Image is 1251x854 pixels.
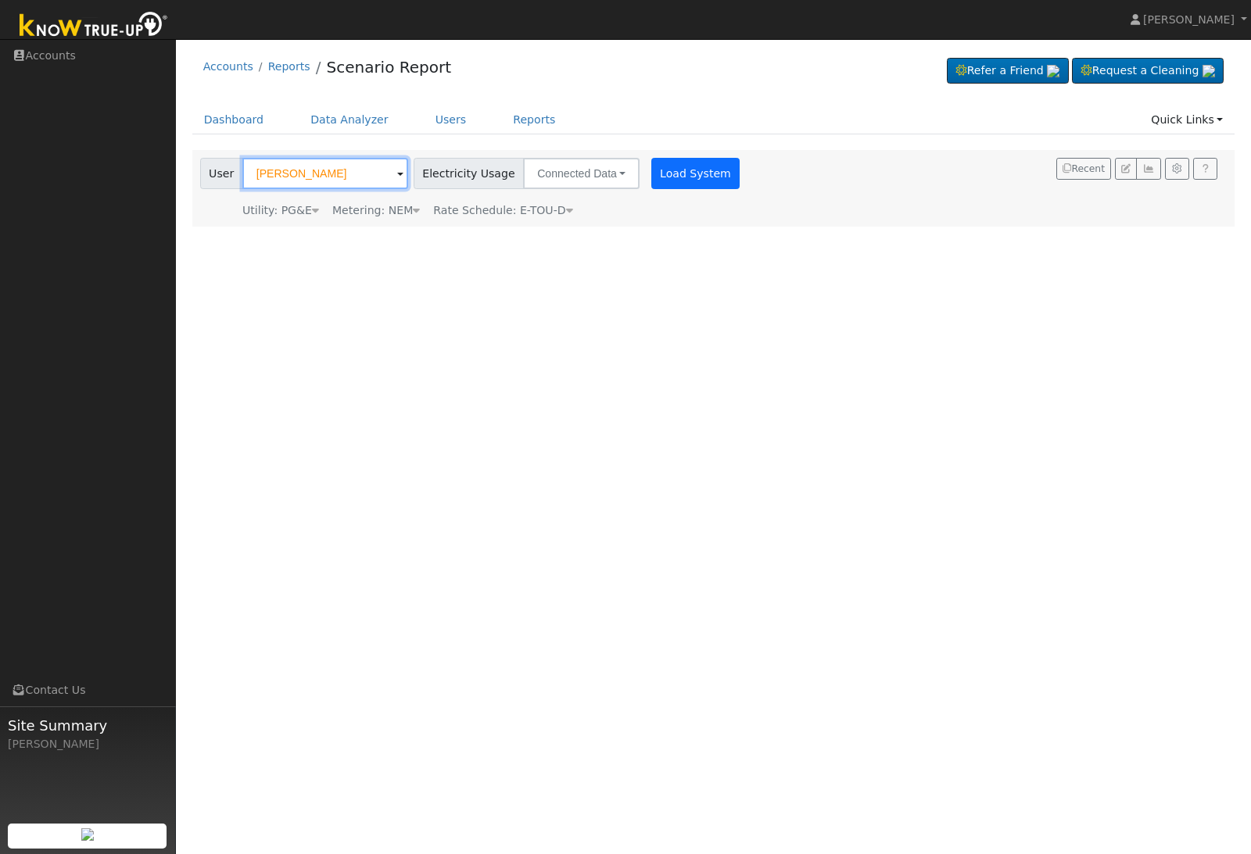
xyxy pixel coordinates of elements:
button: Edit User [1115,158,1137,180]
img: retrieve [1047,65,1059,77]
a: Accounts [203,60,253,73]
div: Utility: PG&E [242,202,319,219]
span: User [200,158,243,189]
span: Alias: HETOUD [433,204,572,216]
button: Connected Data [523,158,640,189]
span: Electricity Usage [414,158,524,189]
a: Help Link [1193,158,1217,180]
button: Settings [1165,158,1189,180]
div: Metering: NEM [332,202,420,219]
a: Users [424,105,479,134]
img: retrieve [81,828,94,841]
a: Data Analyzer [299,105,400,134]
input: Select a User [242,158,408,189]
a: Reports [268,60,310,73]
img: retrieve [1203,65,1215,77]
a: Quick Links [1139,105,1235,134]
button: Recent [1056,158,1111,180]
a: Dashboard [192,105,276,134]
button: Load System [651,158,740,189]
img: Know True-Up [12,9,176,44]
a: Refer a Friend [947,58,1069,84]
a: Request a Cleaning [1072,58,1224,84]
div: [PERSON_NAME] [8,736,167,752]
a: Reports [501,105,567,134]
span: Site Summary [8,715,167,736]
span: [PERSON_NAME] [1143,13,1235,26]
a: Scenario Report [326,58,451,77]
button: Multi-Series Graph [1136,158,1160,180]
